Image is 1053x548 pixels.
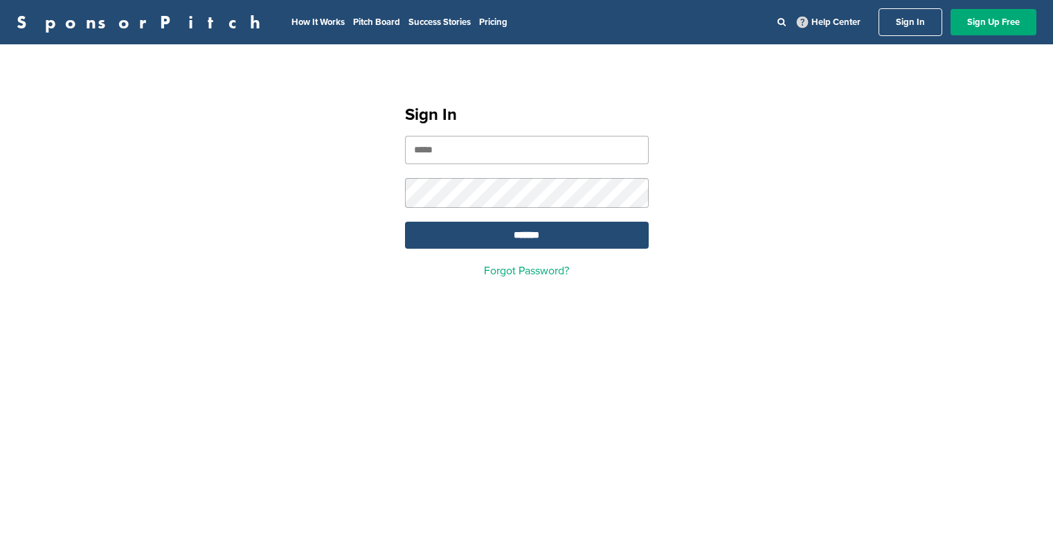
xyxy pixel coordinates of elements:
a: Sign In [879,8,942,36]
a: Sign Up Free [951,9,1036,35]
a: Pricing [479,17,507,28]
a: Forgot Password? [484,264,569,278]
a: Help Center [794,14,863,30]
h1: Sign In [405,103,649,127]
a: Success Stories [408,17,471,28]
a: SponsorPitch [17,13,269,31]
a: How It Works [291,17,345,28]
a: Pitch Board [353,17,400,28]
